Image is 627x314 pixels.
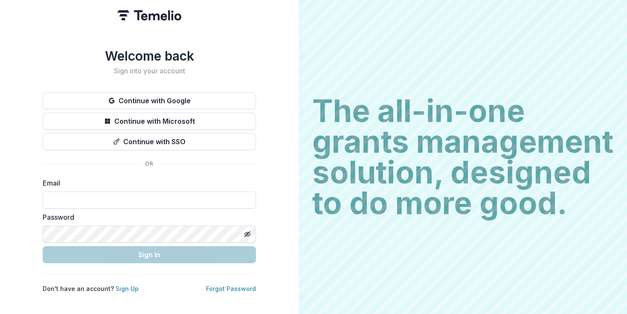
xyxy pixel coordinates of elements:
[43,212,251,222] label: Password
[43,133,256,150] button: Continue with SSO
[43,67,256,75] h2: Sign into your account
[206,285,256,292] a: Forgot Password
[43,246,256,263] button: Sign In
[43,48,256,64] h1: Welcome back
[241,227,254,241] button: Toggle password visibility
[43,92,256,109] button: Continue with Google
[43,284,139,293] p: Don't have an account?
[43,113,256,130] button: Continue with Microsoft
[116,285,139,292] a: Sign Up
[43,178,251,188] label: Email
[117,10,181,20] img: Temelio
